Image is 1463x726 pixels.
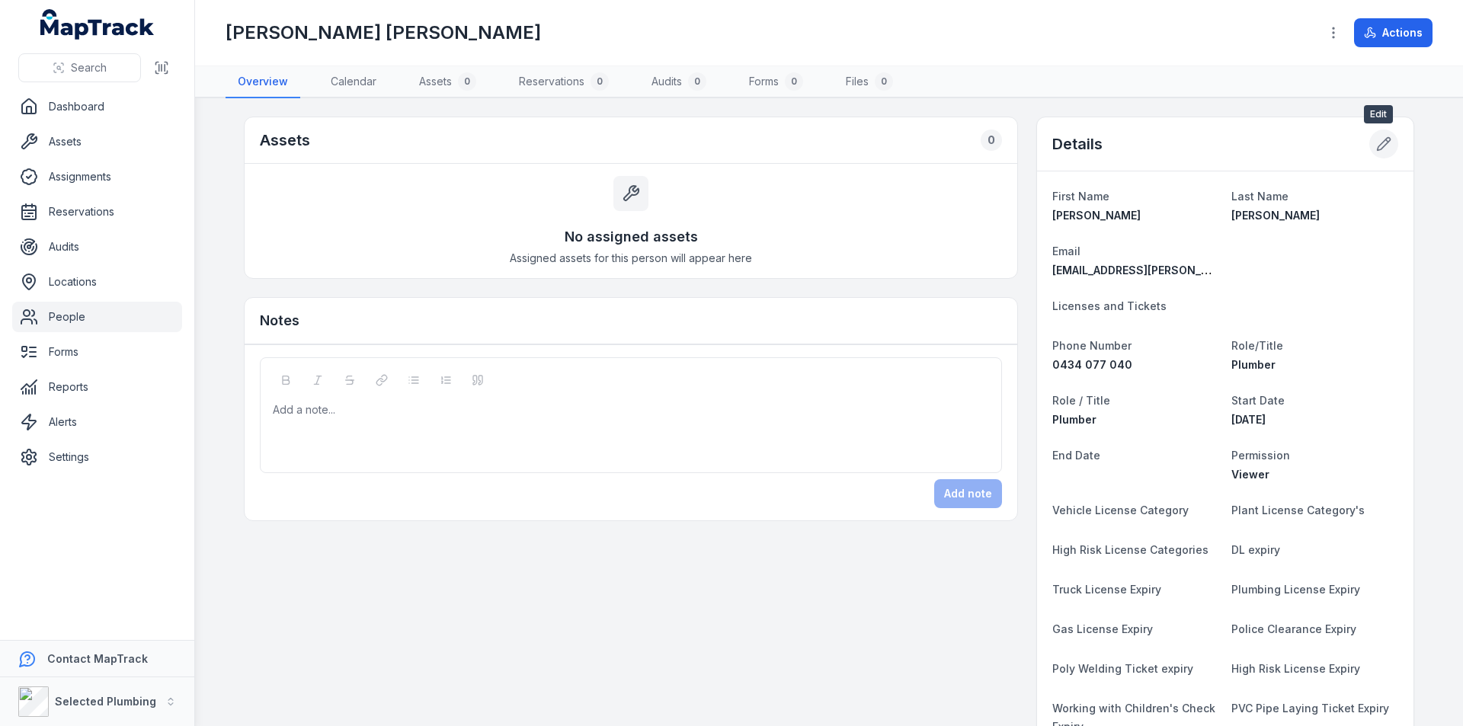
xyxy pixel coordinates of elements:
[1231,413,1266,426] span: [DATE]
[1052,583,1161,596] span: Truck License Expiry
[1052,358,1132,371] span: 0434 077 040
[1231,662,1360,675] span: High Risk License Expiry
[1052,662,1193,675] span: Poly Welding Ticket expiry
[40,9,155,40] a: MapTrack
[1231,622,1356,635] span: Police Clearance Expiry
[1052,209,1141,222] span: [PERSON_NAME]
[1052,504,1189,517] span: Vehicle License Category
[1354,18,1433,47] button: Actions
[12,91,182,122] a: Dashboard
[18,53,141,82] button: Search
[1231,413,1266,426] time: 9/1/2025, 12:00:00 AM
[1052,264,1324,277] span: [EMAIL_ADDRESS][PERSON_NAME][DOMAIN_NAME]
[226,21,541,45] h1: [PERSON_NAME] [PERSON_NAME]
[1052,339,1132,352] span: Phone Number
[12,442,182,472] a: Settings
[1052,449,1100,462] span: End Date
[1364,105,1393,123] span: Edit
[458,72,476,91] div: 0
[12,302,182,332] a: People
[1231,358,1276,371] span: Plumber
[507,66,621,98] a: Reservations0
[1052,133,1103,155] h2: Details
[1052,543,1208,556] span: High Risk License Categories
[1231,543,1280,556] span: DL expiry
[407,66,488,98] a: Assets0
[12,407,182,437] a: Alerts
[591,72,609,91] div: 0
[1231,209,1320,222] span: [PERSON_NAME]
[12,372,182,402] a: Reports
[12,126,182,157] a: Assets
[1231,468,1269,481] span: Viewer
[1052,190,1109,203] span: First Name
[737,66,815,98] a: Forms0
[319,66,389,98] a: Calendar
[1052,394,1110,407] span: Role / Title
[1231,449,1290,462] span: Permission
[1231,504,1365,517] span: Plant License Category's
[12,337,182,367] a: Forms
[639,66,719,98] a: Audits0
[1052,245,1080,257] span: Email
[71,60,107,75] span: Search
[55,695,156,708] strong: Selected Plumbing
[1231,702,1389,715] span: PVC Pipe Laying Ticket Expiry
[226,66,300,98] a: Overview
[12,197,182,227] a: Reservations
[47,652,148,665] strong: Contact MapTrack
[981,130,1002,151] div: 0
[260,130,310,151] h2: Assets
[834,66,905,98] a: Files0
[1052,622,1153,635] span: Gas License Expiry
[565,226,698,248] h3: No assigned assets
[12,267,182,297] a: Locations
[1052,299,1167,312] span: Licenses and Tickets
[1052,413,1096,426] span: Plumber
[12,162,182,192] a: Assignments
[1231,339,1283,352] span: Role/Title
[260,310,299,331] h3: Notes
[688,72,706,91] div: 0
[785,72,803,91] div: 0
[12,232,182,262] a: Audits
[875,72,893,91] div: 0
[1231,190,1289,203] span: Last Name
[510,251,752,266] span: Assigned assets for this person will appear here
[1231,394,1285,407] span: Start Date
[1231,583,1360,596] span: Plumbing License Expiry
